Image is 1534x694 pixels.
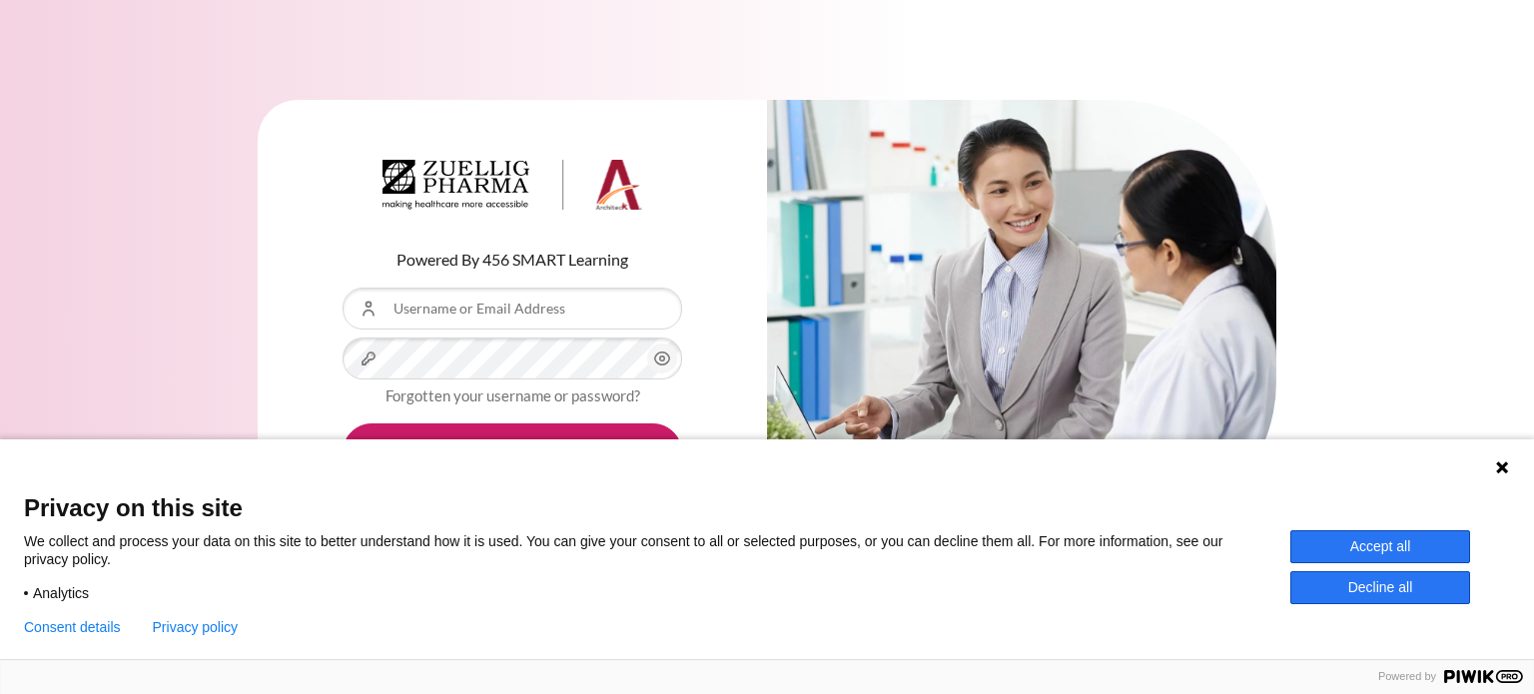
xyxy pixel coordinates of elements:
[343,423,682,481] button: Log in
[153,619,239,635] a: Privacy policy
[1290,571,1470,604] button: Decline all
[385,386,640,404] a: Forgotten your username or password?
[343,288,682,330] input: Username or Email Address
[24,619,121,635] button: Consent details
[24,532,1290,568] p: We collect and process your data on this site to better understand how it is used. You can give y...
[1290,530,1470,563] button: Accept all
[383,160,642,210] img: Architeck
[33,584,89,602] span: Analytics
[383,160,642,218] a: Architeck
[24,493,1510,522] span: Privacy on this site
[343,248,682,272] p: Powered By 456 SMART Learning
[1370,670,1444,683] span: Powered by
